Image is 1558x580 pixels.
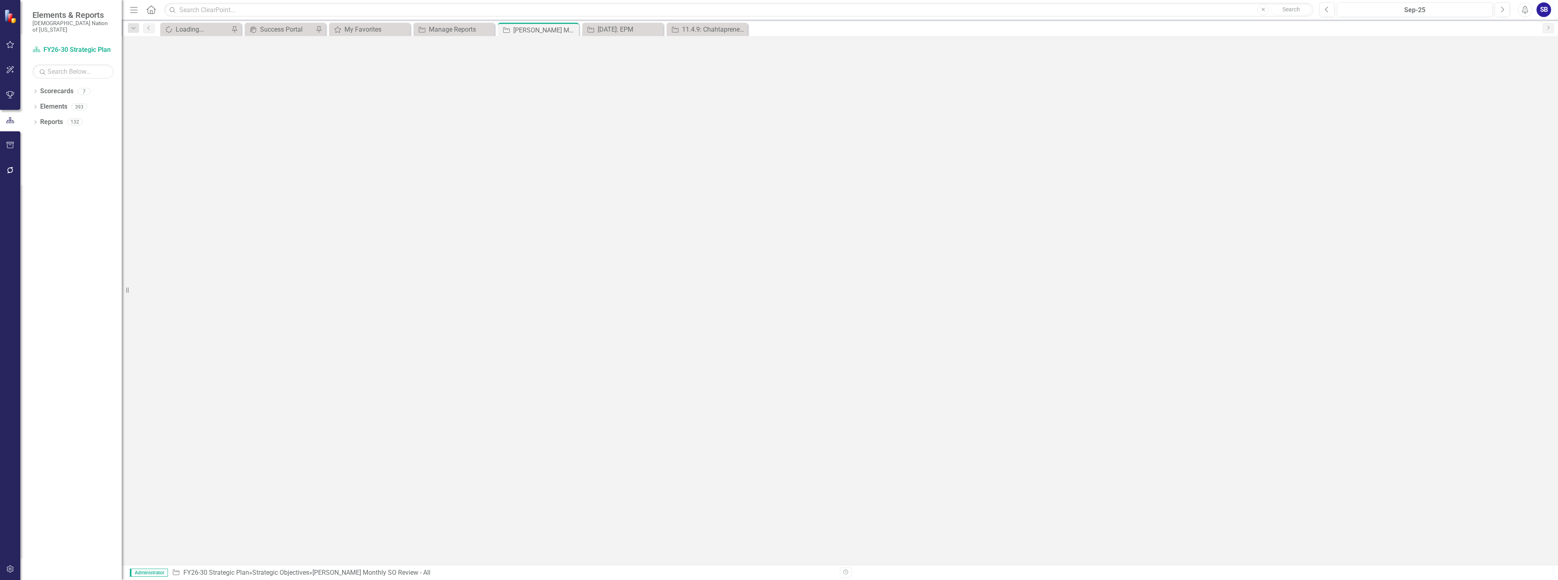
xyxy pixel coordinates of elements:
a: 11.4.9: Chahtapreneur Procurement Assistance Program [669,24,746,34]
a: My Favorites [331,24,408,34]
span: Search [1283,6,1300,13]
a: Manage Reports [415,24,493,34]
div: Success Portal [260,24,314,34]
div: » » [172,568,834,578]
small: [DEMOGRAPHIC_DATA] Nation of [US_STATE] [32,20,114,33]
div: My Favorites [344,24,408,34]
button: Sep-25 [1337,2,1493,17]
a: FY26-30 Strategic Plan [32,45,114,55]
div: 7 [77,88,90,95]
div: [PERSON_NAME] Monthly SO Review - All [312,569,430,576]
a: Elements [40,102,67,111]
a: Reports [40,118,63,127]
div: [PERSON_NAME] Monthly SO Review - All [513,25,577,35]
a: Success Portal [247,24,314,34]
input: Search ClearPoint... [164,3,1313,17]
input: Search Below... [32,64,114,79]
div: [DATE]: EPM [598,24,661,34]
div: Sep-25 [1340,5,1490,15]
div: 393 [71,103,87,110]
a: Strategic Objectives [252,569,309,576]
div: 11.4.9: Chahtapreneur Procurement Assistance Program [682,24,746,34]
button: SB [1536,2,1551,17]
a: Scorecards [40,87,73,96]
div: 132 [67,119,83,126]
button: Search [1271,4,1311,15]
span: Elements & Reports [32,10,114,20]
a: FY26-30 Strategic Plan [183,569,249,576]
div: Loading... [176,24,229,34]
a: Loading... [162,24,229,34]
div: Manage Reports [429,24,493,34]
a: [DATE]: EPM [584,24,661,34]
span: Administrator [130,569,168,577]
img: ClearPoint Strategy [4,9,18,23]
